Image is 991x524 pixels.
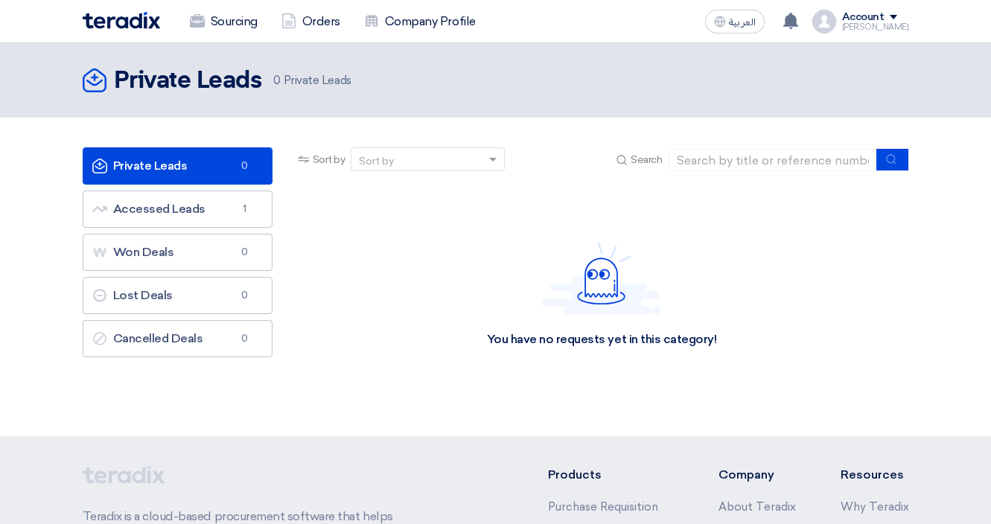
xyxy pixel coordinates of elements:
[631,152,662,167] span: Search
[83,191,273,228] a: Accessed Leads1
[705,10,765,33] button: العربية
[487,332,717,348] div: You have no requests yet in this category!
[841,466,909,484] li: Resources
[83,12,160,29] img: Teradix logo
[83,234,273,271] a: Won Deals0
[669,149,877,171] input: Search by title or reference number
[548,500,658,514] a: Purchase Requisition
[114,66,262,96] h2: Private Leads
[718,466,796,484] li: Company
[236,245,254,260] span: 0
[236,202,254,217] span: 1
[236,288,254,303] span: 0
[178,5,270,38] a: Sourcing
[729,17,756,28] span: العربية
[270,5,352,38] a: Orders
[236,331,254,346] span: 0
[542,242,661,314] img: Hello
[273,72,351,89] span: Private Leads
[352,5,488,38] a: Company Profile
[359,153,394,169] div: Sort by
[83,147,273,185] a: Private Leads0
[841,500,909,514] a: Why Teradix
[842,23,909,31] div: [PERSON_NAME]
[313,152,345,167] span: Sort by
[548,466,674,484] li: Products
[718,500,796,514] a: About Teradix
[812,10,836,33] img: profile_test.png
[236,159,254,173] span: 0
[842,11,885,24] div: Account
[273,74,281,87] span: 0
[83,277,273,314] a: Lost Deals0
[83,320,273,357] a: Cancelled Deals0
